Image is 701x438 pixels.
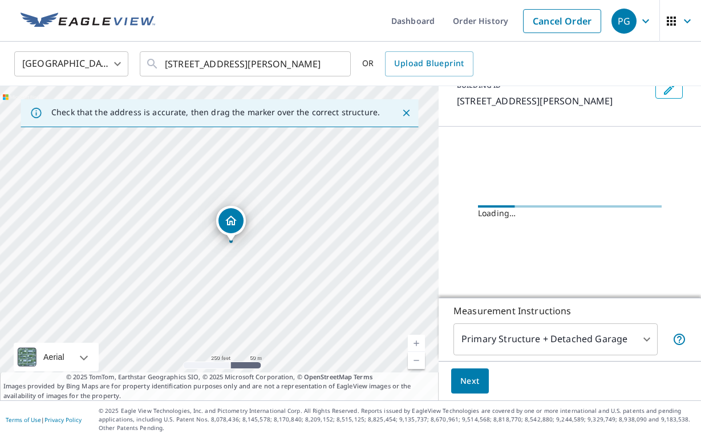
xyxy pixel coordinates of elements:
[385,51,473,76] a: Upload Blueprint
[99,407,695,432] p: © 2025 Eagle View Technologies, Inc. and Pictometry International Corp. All Rights Reserved. Repo...
[216,206,246,241] div: Dropped pin, building 1, Residential property, 8905 Waldren Way Lorton, VA 22079
[611,9,637,34] div: PG
[66,372,372,382] span: © 2025 TomTom, Earthstar Geographics SIO, © 2025 Microsoft Corporation, ©
[51,107,380,117] p: Check that the address is accurate, then drag the marker over the correct structure.
[14,48,128,80] div: [GEOGRAPHIC_DATA]
[453,304,686,318] p: Measurement Instructions
[523,9,601,33] a: Cancel Order
[408,335,425,352] a: Current Level 17, Zoom In
[21,13,155,30] img: EV Logo
[304,372,352,381] a: OpenStreetMap
[451,368,489,394] button: Next
[394,56,464,71] span: Upload Blueprint
[6,416,82,423] p: |
[6,416,41,424] a: Terms of Use
[460,374,480,388] span: Next
[362,51,473,76] div: OR
[457,94,651,108] p: [STREET_ADDRESS][PERSON_NAME]
[655,80,683,99] button: Edit building 1
[14,343,99,371] div: Aerial
[453,323,658,355] div: Primary Structure + Detached Garage
[165,48,327,80] input: Search by address or latitude-longitude
[44,416,82,424] a: Privacy Policy
[40,343,68,371] div: Aerial
[672,332,686,346] span: Your report will include the primary structure and a detached garage if one exists.
[408,352,425,369] a: Current Level 17, Zoom Out
[354,372,372,381] a: Terms
[399,106,414,120] button: Close
[478,208,662,219] div: Loading…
